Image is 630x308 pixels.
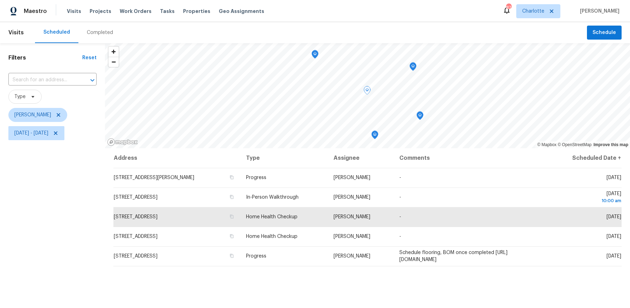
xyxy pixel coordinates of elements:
span: [DATE] [607,214,621,219]
span: [STREET_ADDRESS] [114,234,157,239]
span: [DATE] [607,254,621,259]
div: Map marker [416,111,423,122]
button: Copy Address [229,174,235,180]
span: Work Orders [120,8,152,15]
span: [DATE] [607,175,621,180]
span: [STREET_ADDRESS][PERSON_NAME] [114,175,194,180]
div: Map marker [409,62,416,73]
span: - [399,214,401,219]
span: Progress [246,175,266,180]
span: Home Health Checkup [246,214,297,219]
span: Type [14,93,26,100]
span: [PERSON_NAME] [577,8,619,15]
span: [PERSON_NAME] [334,195,370,200]
button: Copy Address [229,213,235,220]
span: Properties [183,8,210,15]
th: Type [240,148,328,168]
th: Scheduled Date ↑ [546,148,622,168]
a: Mapbox homepage [107,138,138,146]
span: Projects [90,8,111,15]
span: [STREET_ADDRESS] [114,195,157,200]
span: [DATE] [607,234,621,239]
span: Schedule [593,28,616,37]
div: Map marker [371,131,378,142]
span: Progress [246,254,266,259]
button: Copy Address [229,194,235,200]
span: [PERSON_NAME] [14,111,51,118]
th: Address [113,148,240,168]
span: Home Health Checkup [246,234,297,239]
canvas: Map [105,43,630,148]
button: Copy Address [229,253,235,259]
div: 87 [506,4,511,11]
th: Comments [394,148,546,168]
span: - [399,195,401,200]
span: - [399,175,401,180]
div: 10:00 am [552,197,621,204]
span: - [399,234,401,239]
h1: Filters [8,54,82,61]
span: Charlotte [522,8,544,15]
span: In-Person Walkthrough [246,195,299,200]
div: Scheduled [43,29,70,36]
span: Visits [67,8,81,15]
span: [PERSON_NAME] [334,254,370,259]
span: Tasks [160,9,175,14]
span: [STREET_ADDRESS] [114,254,157,259]
input: Search for an address... [8,75,77,85]
span: Schedule flooring, BOM once completed [URL][DOMAIN_NAME] [399,250,507,262]
span: Maestro [24,8,47,15]
span: [PERSON_NAME] [334,214,370,219]
div: Map marker [311,50,318,61]
span: [PERSON_NAME] [334,175,370,180]
button: Schedule [587,26,622,40]
button: Zoom in [108,47,119,57]
div: Map marker [364,86,371,97]
button: Zoom out [108,57,119,67]
a: Improve this map [594,142,628,147]
span: [DATE] - [DATE] [14,130,48,137]
div: Completed [87,29,113,36]
a: Mapbox [537,142,556,147]
span: [PERSON_NAME] [334,234,370,239]
th: Assignee [328,148,394,168]
a: OpenStreetMap [558,142,591,147]
span: [STREET_ADDRESS] [114,214,157,219]
div: Reset [82,54,97,61]
span: Geo Assignments [219,8,264,15]
span: Visits [8,25,24,40]
button: Open [87,75,97,85]
span: [DATE] [552,191,621,204]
